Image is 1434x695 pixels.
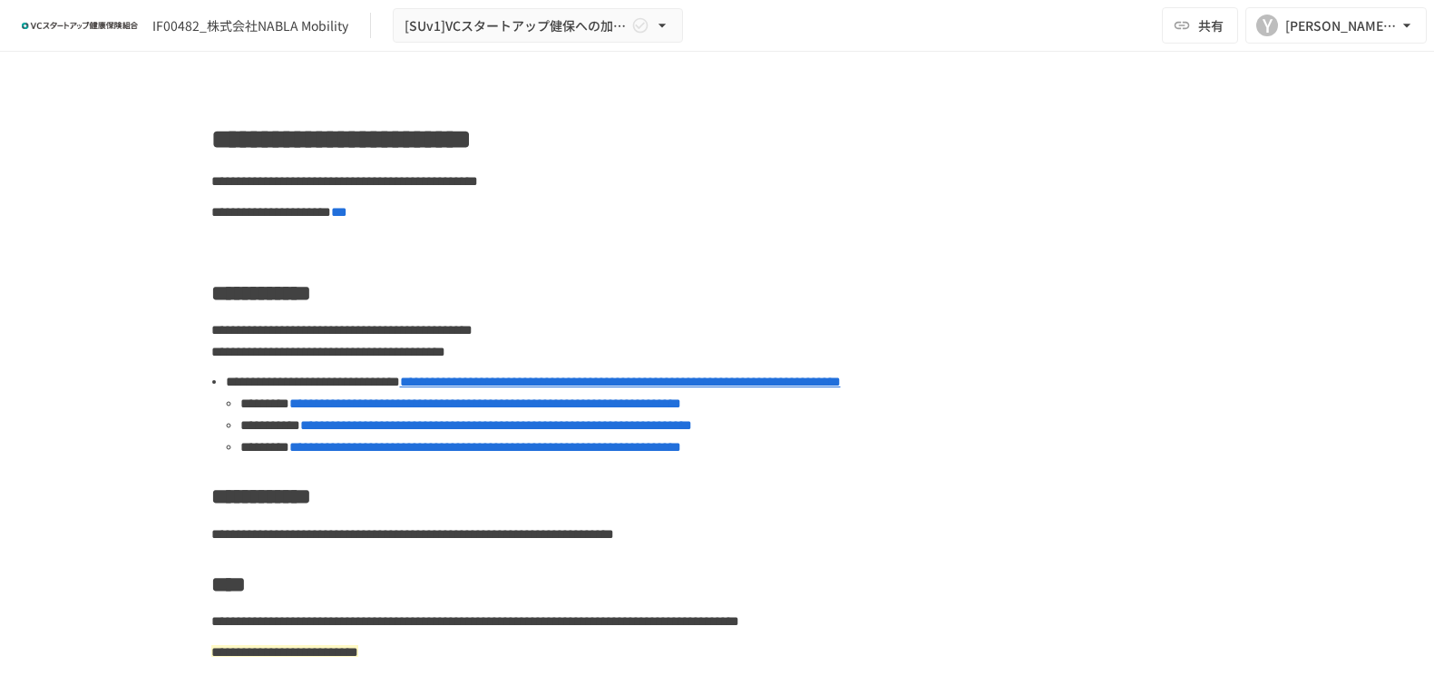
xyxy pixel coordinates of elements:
[1198,15,1224,35] span: 共有
[1245,7,1427,44] button: Y[PERSON_NAME][EMAIL_ADDRESS][DOMAIN_NAME]
[405,15,628,37] span: [SUv1]VCスタートアップ健保への加入申請手続き
[393,8,683,44] button: [SUv1]VCスタートアップ健保への加入申請手続き
[1162,7,1238,44] button: 共有
[22,11,138,40] img: ZDfHsVrhrXUoWEWGWYf8C4Fv4dEjYTEDCNvmL73B7ox
[1256,15,1278,36] div: Y
[152,16,348,35] div: IF00482_株式会社NABLA Mobility
[1285,15,1398,37] div: [PERSON_NAME][EMAIL_ADDRESS][DOMAIN_NAME]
